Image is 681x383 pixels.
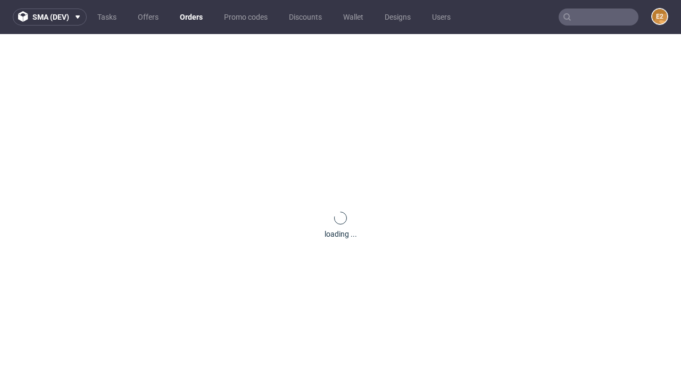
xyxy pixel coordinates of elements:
[283,9,328,26] a: Discounts
[13,9,87,26] button: sma (dev)
[378,9,417,26] a: Designs
[426,9,457,26] a: Users
[218,9,274,26] a: Promo codes
[91,9,123,26] a: Tasks
[337,9,370,26] a: Wallet
[173,9,209,26] a: Orders
[32,13,69,21] span: sma (dev)
[131,9,165,26] a: Offers
[652,9,667,24] figcaption: e2
[325,229,357,239] div: loading ...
